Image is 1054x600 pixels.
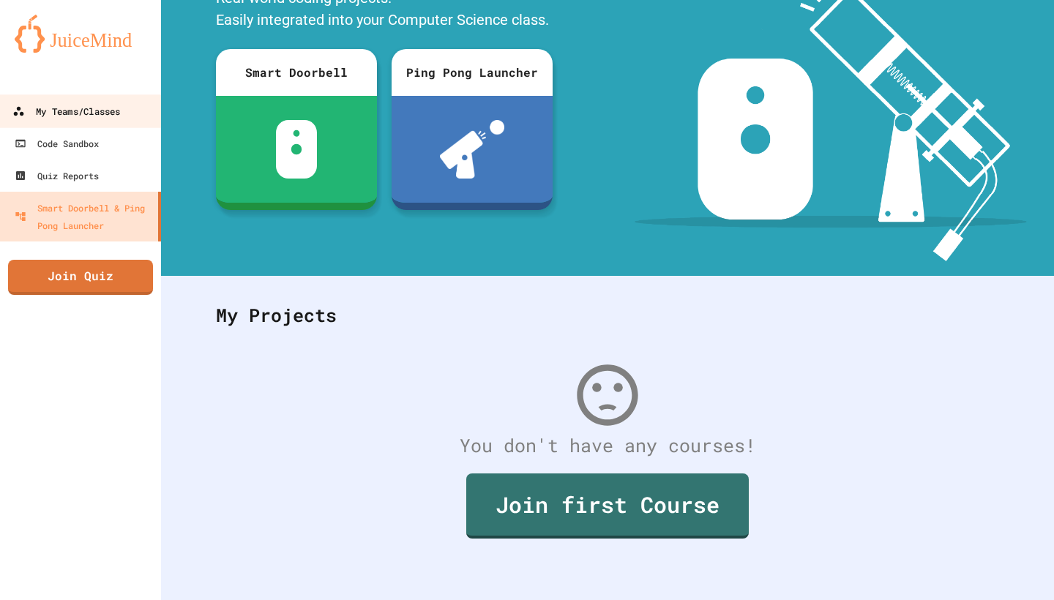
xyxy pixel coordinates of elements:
[466,473,749,539] a: Join first Course
[8,260,153,295] a: Join Quiz
[276,120,318,179] img: sdb-white.svg
[15,199,152,234] div: Smart Doorbell & Ping Pong Launcher
[12,102,120,121] div: My Teams/Classes
[201,287,1014,344] div: My Projects
[15,167,99,184] div: Quiz Reports
[15,15,146,53] img: logo-orange.svg
[216,49,377,96] div: Smart Doorbell
[440,120,505,179] img: ppl-with-ball.png
[392,49,553,96] div: Ping Pong Launcher
[15,135,99,152] div: Code Sandbox
[201,432,1014,460] div: You don't have any courses!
